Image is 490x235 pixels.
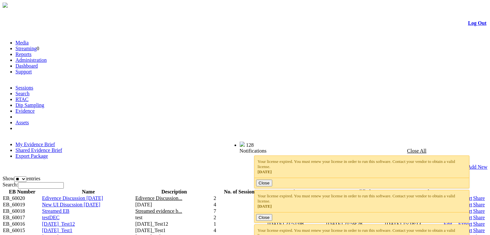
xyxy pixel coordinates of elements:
a: Assets [15,120,29,125]
a: Share [473,195,485,201]
a: Add New [467,164,487,170]
a: Administration [15,57,47,63]
a: New UI Disucssion [DATE] [42,202,101,207]
span: [DATE]_Test1 [135,228,166,233]
span: [DATE] [258,204,272,209]
select: Showentries [14,176,26,182]
a: Export Package [15,153,48,159]
label: Show entries [3,176,40,181]
span: [DATE]_Test12 [135,221,168,227]
button: Close [256,214,272,221]
img: bell25.png [240,142,245,147]
a: [DATE]_Test1 [42,228,72,233]
a: Log Out [468,20,486,26]
td: EB_60018 [3,208,42,214]
span: 0 [37,46,39,51]
a: Share [473,202,485,207]
span: [DATE] [135,202,152,207]
a: Search [15,91,30,96]
div: Notifications [240,148,474,154]
th: Description: activate to sort column ascending [135,189,213,195]
a: Dip Sampling [15,102,44,108]
img: arrow-3.png [3,3,8,8]
div: Your license expired. You must renew your license in order to run this software. Contact your ven... [258,159,466,174]
span: [DATE] [258,169,272,174]
td: EB_60015 [3,227,42,234]
a: Reports [15,52,32,57]
a: Share [473,228,485,233]
a: Close All [407,148,427,154]
th: Name: activate to sort column ascending [42,189,135,195]
span: Edivence Discussion... [135,195,182,201]
span: 128 [246,142,254,148]
td: EB_60020 [3,195,42,202]
a: [DATE]_Test12 [42,221,75,227]
a: Streaming [15,46,37,51]
span: Welcome, System Administrator (Administrator) [145,142,227,147]
a: Support [15,69,32,74]
a: Share [473,215,485,220]
a: Evidence [15,108,35,114]
a: Edivence Discussion [DATE] [42,195,103,201]
td: EB_60019 [3,202,42,208]
span: test [135,215,142,220]
button: Close [256,180,272,186]
a: Streamed EB [42,208,70,214]
a: My Evidence Brief [15,142,55,147]
a: RTAC [15,97,28,102]
span: Streamed evidence b... [135,208,182,214]
a: Shared Evidence Brief [15,147,62,153]
a: Media [15,40,29,45]
a: Share [473,221,485,227]
a: testDEC [42,215,60,220]
a: Share [473,208,485,214]
label: Search: [3,182,64,187]
td: EB_60017 [3,214,42,221]
a: Dashboard [15,63,38,69]
input: Search: [18,182,64,189]
div: Your license expired. You must renew your license in order to run this software. Contact your ven... [258,193,466,209]
td: EB_60016 [3,221,42,227]
th: EB Number: activate to sort column ascending [3,189,42,195]
a: Sessions [15,85,33,90]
